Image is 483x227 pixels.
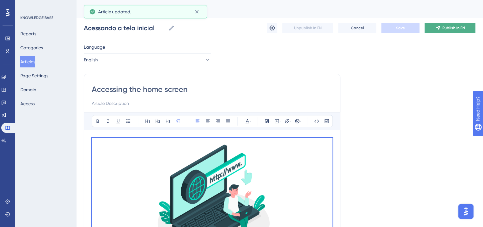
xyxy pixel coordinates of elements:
button: Articles [20,56,35,67]
span: Need Help? [15,2,40,9]
button: Page Settings [20,70,48,81]
button: Save [381,23,419,33]
iframe: UserGuiding AI Assistant Launcher [456,202,475,221]
span: Unpublish in EN [294,25,322,31]
span: Save [396,25,405,31]
div: KNOWLEDGE BASE [20,15,53,20]
button: Publish in EN [425,23,475,33]
button: Unpublish in EN [282,23,333,33]
span: English [84,56,98,64]
button: Cancel [338,23,376,33]
button: Access [20,98,35,109]
button: Reports [20,28,36,39]
span: Language [84,43,105,51]
button: Categories [20,42,43,53]
input: Article Title [92,84,332,94]
button: Domain [20,84,36,95]
div: Acessando a tela inicial [84,4,460,13]
input: Article Description [92,100,332,107]
span: Article updated. [98,8,131,16]
span: Publish in EN [442,25,465,31]
span: Cancel [351,25,364,31]
button: English [84,53,211,66]
input: Article Name [84,24,166,32]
